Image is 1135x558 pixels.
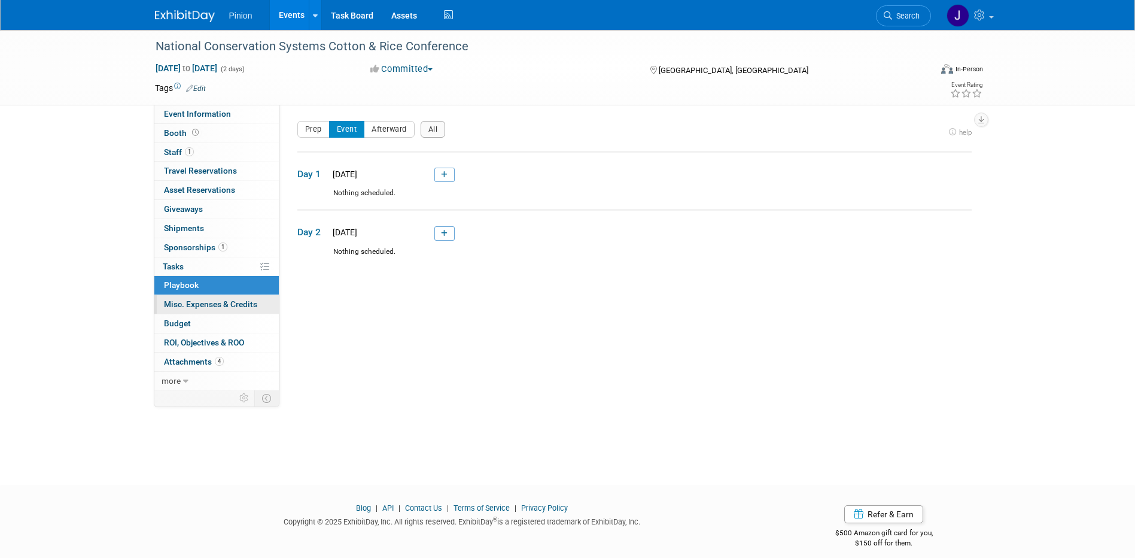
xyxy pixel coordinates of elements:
[164,147,194,157] span: Staff
[155,10,215,22] img: ExhibitDay
[860,62,984,80] div: Event Format
[364,121,415,138] button: Afterward
[521,504,568,512] a: Privacy Policy
[950,82,982,88] div: Event Rating
[366,63,437,75] button: Committed
[892,11,920,20] span: Search
[297,168,327,181] span: Day 1
[218,242,227,251] span: 1
[164,128,201,138] span: Booth
[454,504,510,512] a: Terms of Service
[329,121,365,138] button: Event
[421,121,446,138] button: All
[234,390,255,406] td: Personalize Event Tab Strip
[493,516,497,523] sup: ®
[941,64,953,74] img: Format-Inperson.png
[154,238,279,257] a: Sponsorships1
[163,262,184,271] span: Tasks
[154,372,279,390] a: more
[186,84,206,93] a: Edit
[297,188,972,209] div: Nothing scheduled.
[154,181,279,199] a: Asset Reservations
[154,124,279,142] a: Booth
[297,121,330,138] button: Prep
[955,65,983,74] div: In-Person
[154,295,279,314] a: Misc. Expenses & Credits
[185,147,194,156] span: 1
[164,223,204,233] span: Shipments
[876,5,931,26] a: Search
[155,63,218,74] span: [DATE] [DATE]
[164,280,199,290] span: Playbook
[356,504,371,512] a: Blog
[154,162,279,180] a: Travel Reservations
[154,219,279,238] a: Shipments
[164,357,224,366] span: Attachments
[154,200,279,219] a: Giveaways
[297,247,972,268] div: Nothing scheduled.
[164,185,235,195] span: Asset Reservations
[220,65,245,73] span: (2 days)
[162,376,181,386] span: more
[154,333,279,352] a: ROI, Objectives & ROO
[164,166,237,175] span: Travel Reservations
[190,128,201,137] span: Booth not reserved yet
[215,357,224,366] span: 4
[329,228,357,237] span: [DATE]
[154,276,279,295] a: Playbook
[373,504,381,512] span: |
[155,514,770,527] div: Copyright © 2025 ExhibitDay, Inc. All rights reserved. ExhibitDay is a registered trademark of Ex...
[154,353,279,371] a: Attachments4
[947,4,969,27] img: Jennifer Plumisto
[297,226,327,239] span: Day 2
[164,338,244,347] span: ROI, Objectives & ROO
[444,504,452,512] span: |
[154,143,279,162] a: Staff1
[164,109,231,119] span: Event Information
[229,11,252,20] span: Pinion
[959,128,972,137] span: help
[844,505,923,523] a: Refer & Earn
[154,105,279,123] a: Event Information
[155,82,206,94] td: Tags
[382,504,394,512] a: API
[151,36,913,57] div: National Conservation Systems Cotton & Rice Conference
[181,63,192,73] span: to
[787,520,981,548] div: $500 Amazon gift card for you,
[787,538,981,548] div: $150 off for them.
[512,504,519,512] span: |
[395,504,403,512] span: |
[659,66,808,75] span: [GEOGRAPHIC_DATA], [GEOGRAPHIC_DATA]
[154,257,279,276] a: Tasks
[164,319,191,328] span: Budget
[164,299,257,309] span: Misc. Expenses & Credits
[405,504,442,512] a: Contact Us
[154,314,279,333] a: Budget
[164,242,227,252] span: Sponsorships
[164,204,203,214] span: Giveaways
[329,169,357,179] span: [DATE]
[254,390,279,406] td: Toggle Event Tabs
